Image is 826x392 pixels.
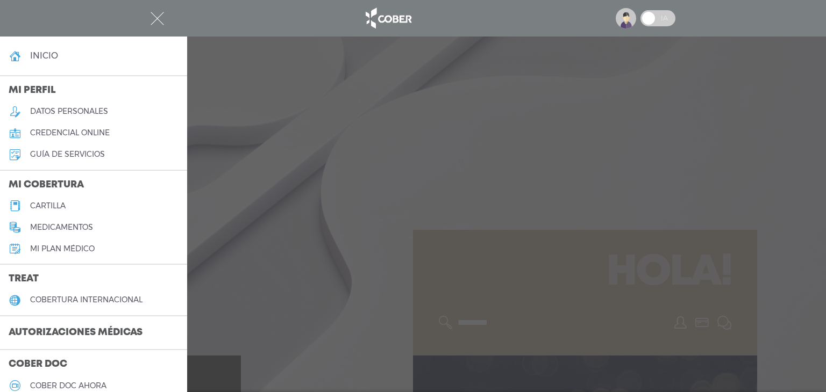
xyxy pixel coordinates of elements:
[30,128,110,137] h5: credencial online
[30,381,106,390] h5: Cober doc ahora
[30,295,143,304] h5: cobertura internacional
[151,12,164,25] img: Cober_menu-close-white.svg
[30,50,58,61] h4: inicio
[30,244,95,253] h5: Mi plan médico
[30,201,66,210] h5: cartilla
[30,150,105,159] h5: guía de servicios
[360,5,416,31] img: logo_cober_home-white.png
[616,8,636,28] img: profile-placeholder.svg
[30,223,93,232] h5: medicamentos
[30,107,108,116] h5: datos personales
